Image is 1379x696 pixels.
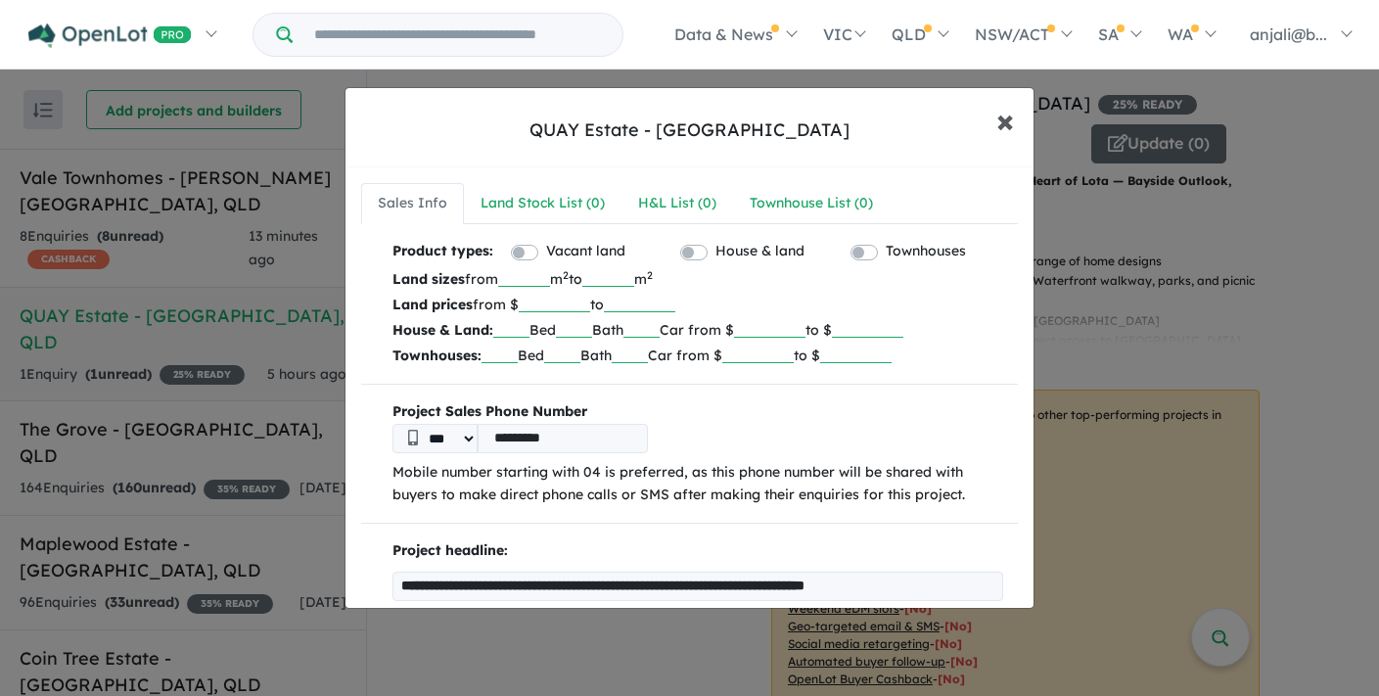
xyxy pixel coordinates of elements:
[563,268,569,282] sup: 2
[392,292,1003,317] p: from $ to
[715,240,804,263] label: House & land
[638,192,716,215] div: H&L List ( 0 )
[546,240,625,263] label: Vacant land
[392,240,493,266] b: Product types:
[392,296,473,313] b: Land prices
[297,14,619,56] input: Try estate name, suburb, builder or developer
[886,240,966,263] label: Townhouses
[392,461,1003,508] p: Mobile number starting with 04 is preferred, as this phone number will be shared with buyers to m...
[392,347,482,364] b: Townhouses:
[392,343,1003,368] p: Bed Bath Car from $ to $
[1250,24,1327,44] span: anjali@b...
[392,400,1003,424] b: Project Sales Phone Number
[392,266,1003,292] p: from m to m
[392,317,1003,343] p: Bed Bath Car from $ to $
[392,539,1003,563] p: Project headline:
[996,99,1014,141] span: ×
[378,192,447,215] div: Sales Info
[529,117,850,143] div: QUAY Estate - [GEOGRAPHIC_DATA]
[392,270,465,288] b: Land sizes
[392,321,493,339] b: House & Land:
[750,192,873,215] div: Townhouse List ( 0 )
[647,268,653,282] sup: 2
[408,430,418,445] img: Phone icon
[28,23,192,48] img: Openlot PRO Logo White
[481,192,605,215] div: Land Stock List ( 0 )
